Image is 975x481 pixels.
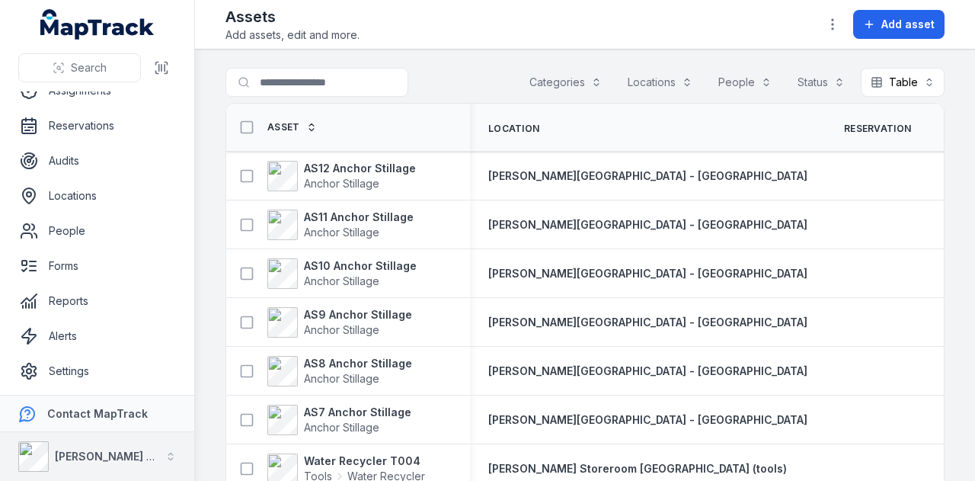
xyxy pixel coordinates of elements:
a: AS8 Anchor StillageAnchor Stillage [267,356,412,386]
span: [PERSON_NAME][GEOGRAPHIC_DATA] - [GEOGRAPHIC_DATA] [488,169,807,182]
span: [PERSON_NAME][GEOGRAPHIC_DATA] - [GEOGRAPHIC_DATA] [488,364,807,377]
a: AS11 Anchor StillageAnchor Stillage [267,210,414,240]
h2: Assets [225,6,360,27]
a: MapTrack [40,9,155,40]
a: People [12,216,182,246]
button: Status [788,68,855,97]
span: Reservation [844,123,911,135]
button: Table [861,68,945,97]
span: Location [488,123,539,135]
a: AS12 Anchor StillageAnchor Stillage [267,161,416,191]
span: [PERSON_NAME][GEOGRAPHIC_DATA] - [GEOGRAPHIC_DATA] [488,218,807,231]
a: Forms [12,251,182,281]
strong: AS8 Anchor Stillage [304,356,412,371]
a: [PERSON_NAME][GEOGRAPHIC_DATA] - [GEOGRAPHIC_DATA] [488,266,807,281]
button: Categories [519,68,612,97]
strong: [PERSON_NAME] Group [55,450,180,463]
a: Alerts [12,321,182,351]
span: Anchor Stillage [304,226,379,239]
a: [PERSON_NAME] Storeroom [GEOGRAPHIC_DATA] (tools) [488,461,787,476]
span: [PERSON_NAME] Storeroom [GEOGRAPHIC_DATA] (tools) [488,462,787,475]
span: Anchor Stillage [304,421,379,434]
a: [PERSON_NAME][GEOGRAPHIC_DATA] - [GEOGRAPHIC_DATA] [488,217,807,232]
button: People [708,68,782,97]
span: [PERSON_NAME][GEOGRAPHIC_DATA] - [GEOGRAPHIC_DATA] [488,316,807,329]
a: AS7 Anchor StillageAnchor Stillage [267,405,411,435]
strong: AS12 Anchor Stillage [304,161,416,176]
button: Add asset [853,10,945,39]
span: Search [71,60,107,75]
a: Asset [267,121,317,133]
a: [PERSON_NAME][GEOGRAPHIC_DATA] - [GEOGRAPHIC_DATA] [488,315,807,330]
a: Settings [12,356,182,386]
button: Locations [618,68,702,97]
strong: Contact MapTrack [47,407,148,420]
span: [PERSON_NAME][GEOGRAPHIC_DATA] - [GEOGRAPHIC_DATA] [488,267,807,280]
a: AS10 Anchor StillageAnchor Stillage [267,258,417,289]
a: Audits [12,146,182,176]
a: [PERSON_NAME][GEOGRAPHIC_DATA] - [GEOGRAPHIC_DATA] [488,412,807,428]
span: Add asset [881,17,935,32]
span: Anchor Stillage [304,177,379,190]
strong: AS11 Anchor Stillage [304,210,414,225]
a: AS9 Anchor StillageAnchor Stillage [267,307,412,338]
button: Search [18,53,141,82]
span: Anchor Stillage [304,372,379,385]
strong: AS9 Anchor Stillage [304,307,412,322]
a: [PERSON_NAME][GEOGRAPHIC_DATA] - [GEOGRAPHIC_DATA] [488,364,807,379]
a: Locations [12,181,182,211]
a: Reports [12,286,182,316]
a: [PERSON_NAME][GEOGRAPHIC_DATA] - [GEOGRAPHIC_DATA] [488,168,807,184]
span: Anchor Stillage [304,274,379,287]
strong: AS10 Anchor Stillage [304,258,417,274]
strong: AS7 Anchor Stillage [304,405,411,420]
span: Asset [267,121,300,133]
span: [PERSON_NAME][GEOGRAPHIC_DATA] - [GEOGRAPHIC_DATA] [488,413,807,426]
span: Add assets, edit and more. [225,27,360,43]
strong: Water Recycler T004 [304,454,425,469]
span: Anchor Stillage [304,323,379,336]
a: Reservations [12,111,182,141]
